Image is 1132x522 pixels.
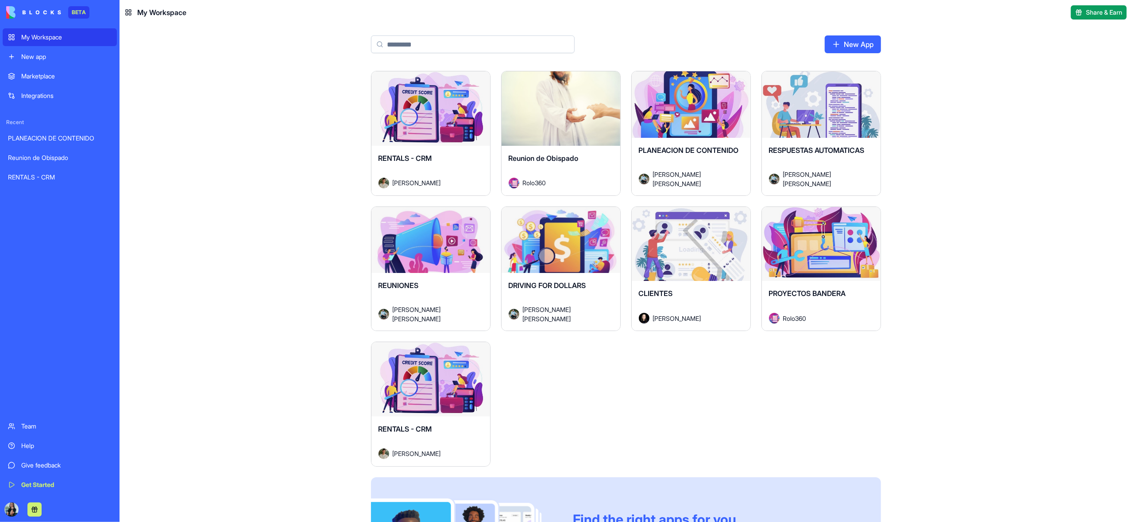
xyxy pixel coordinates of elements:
a: RESPUESTAS AUTOMATICASAvatar[PERSON_NAME] [PERSON_NAME] [761,71,881,196]
a: New App [825,35,881,53]
img: Avatar [509,309,519,319]
a: REUNIONESAvatar[PERSON_NAME] [PERSON_NAME] [371,206,491,331]
a: My Workspace [3,28,117,46]
div: Give feedback [21,461,112,470]
img: PHOTO-2025-09-15-15-09-07_ggaris.jpg [4,503,19,517]
span: Home [20,299,39,305]
img: Avatar [379,309,389,319]
span: Rolo360 [523,178,546,187]
img: Avatar [639,174,649,184]
div: RENTALS - CRM [8,173,112,182]
a: RENTALS - CRMAvatar[PERSON_NAME] [371,71,491,196]
span: [PERSON_NAME] [PERSON_NAME] [783,170,866,188]
span: DRIVING FOR DOLLARS [509,281,586,290]
span: Rolo360 [783,314,807,323]
span: RESPUESTAS AUTOMATICAS [769,146,865,155]
span: RENTALS - CRM [379,154,432,163]
button: Help [118,277,177,312]
div: Team [21,422,112,431]
span: CLIENTES [639,289,673,298]
a: New app [3,48,117,66]
a: RENTALS - CRMAvatar[PERSON_NAME] [371,342,491,467]
span: Set up Portals and Public Tools in Blocks [9,97,133,104]
span: How to upgrade my plan [9,177,85,184]
a: CLIENTESAvatar[PERSON_NAME] [631,206,751,331]
div: PLANEACION DE CONTENIDO [8,134,112,143]
div: Marketplace [21,72,112,81]
span: Understanding the Logic Layer [9,117,104,124]
a: Get Started [3,476,117,494]
a: RENTALS - CRM [3,168,117,186]
div: Clear [158,28,165,35]
span: [PERSON_NAME] [653,314,701,323]
a: BETA [6,6,89,19]
a: PLANEACION DE CONTENIDO [3,129,117,147]
a: Marketplace [3,67,117,85]
a: Give feedback [3,456,117,474]
span: [PERSON_NAME] [393,449,441,458]
span: REUNIONES [379,281,419,290]
span: Build with [PERSON_NAME] [9,137,93,144]
span: Recent [3,119,117,126]
img: Avatar [639,313,649,323]
span: RENTALS - CRM [379,425,432,433]
div: Integrations [21,91,112,100]
span: Reunion de Obispado [509,154,579,163]
span: The Marketplace [9,237,60,244]
span: PROYECTOS BANDERA [769,289,846,298]
div: Reunion de Obispado [8,153,112,162]
a: Help [3,437,117,455]
img: Avatar [769,313,780,323]
a: PLANEACION DE CONTENIDOAvatar[PERSON_NAME] [PERSON_NAME] [631,71,751,196]
h1: Help [77,4,101,19]
a: DRIVING FOR DOLLARSAvatar[PERSON_NAME] [PERSON_NAME] [501,206,621,331]
div: BETA [68,6,89,19]
span: [PERSON_NAME] [393,178,441,187]
button: Messages [59,277,118,312]
img: Avatar [379,178,389,188]
span: Messages [73,299,104,305]
div: My Workspace [21,33,112,42]
a: Reunion de ObispadoAvatarRolo360 [501,71,621,196]
div: Close [155,4,171,19]
span: Understanding the Design Layer in Blocks [9,77,139,84]
span: [PERSON_NAME] [PERSON_NAME] [393,305,476,323]
a: Team [3,417,117,435]
span: Help [139,299,155,305]
div: Get Started [21,480,112,489]
span: Share & Earn [1086,8,1122,17]
div: Help [21,441,112,450]
span: Roles & Permissions [9,217,71,224]
a: Integrations [3,87,117,105]
button: Share & Earn [1071,5,1127,19]
span: Welcome to Blocks [9,57,67,64]
img: Avatar [769,174,780,184]
a: Reunion de Obispado [3,149,117,167]
img: logo [6,6,61,19]
span: [PERSON_NAME] [PERSON_NAME] [523,305,606,323]
div: New app [21,52,112,61]
span: PLANEACION DE CONTENIDO [639,146,739,155]
img: Avatar [379,448,389,459]
a: PROYECTOS BANDERAAvatarRolo360 [761,206,881,331]
span: Sharing Your Tools with Others [9,197,103,204]
input: Search for help [6,23,171,40]
span: FAQ [9,157,21,164]
img: Avatar [509,178,519,188]
span: [PERSON_NAME] [PERSON_NAME] [653,170,736,188]
span: My Workspace [137,7,186,18]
